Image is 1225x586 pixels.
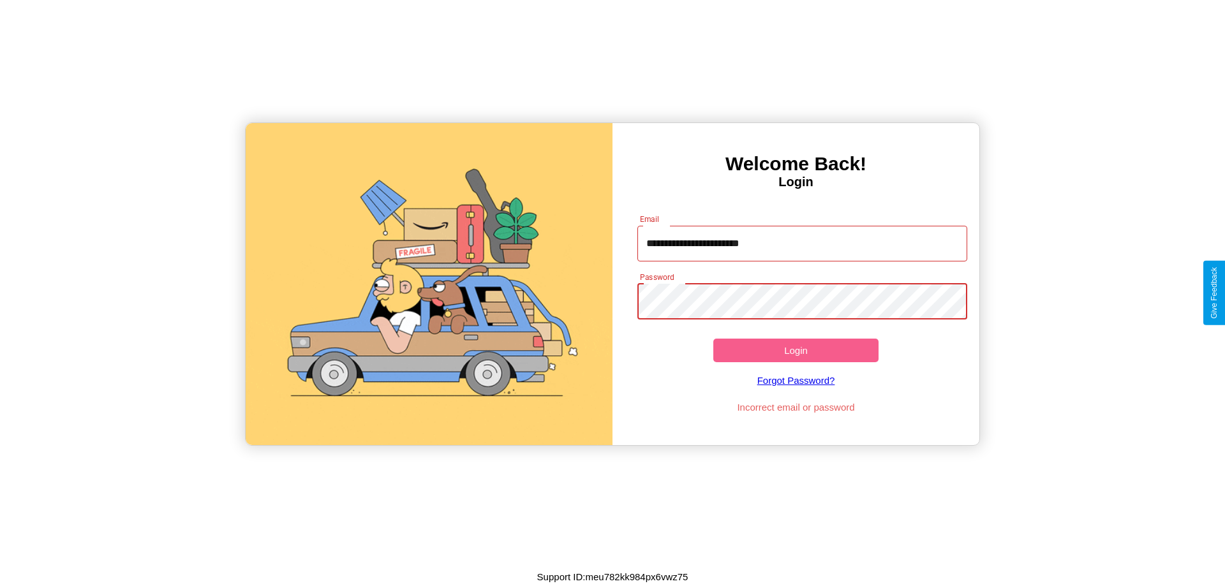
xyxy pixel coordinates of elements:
[1210,267,1219,319] div: Give Feedback
[631,399,961,416] p: Incorrect email or password
[640,214,660,224] label: Email
[612,153,979,175] h3: Welcome Back!
[713,339,879,362] button: Login
[640,272,674,282] label: Password
[612,175,979,189] h4: Login
[246,123,612,445] img: gif
[537,568,688,585] p: Support ID: meu782kk984px6vwz75
[631,362,961,399] a: Forgot Password?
